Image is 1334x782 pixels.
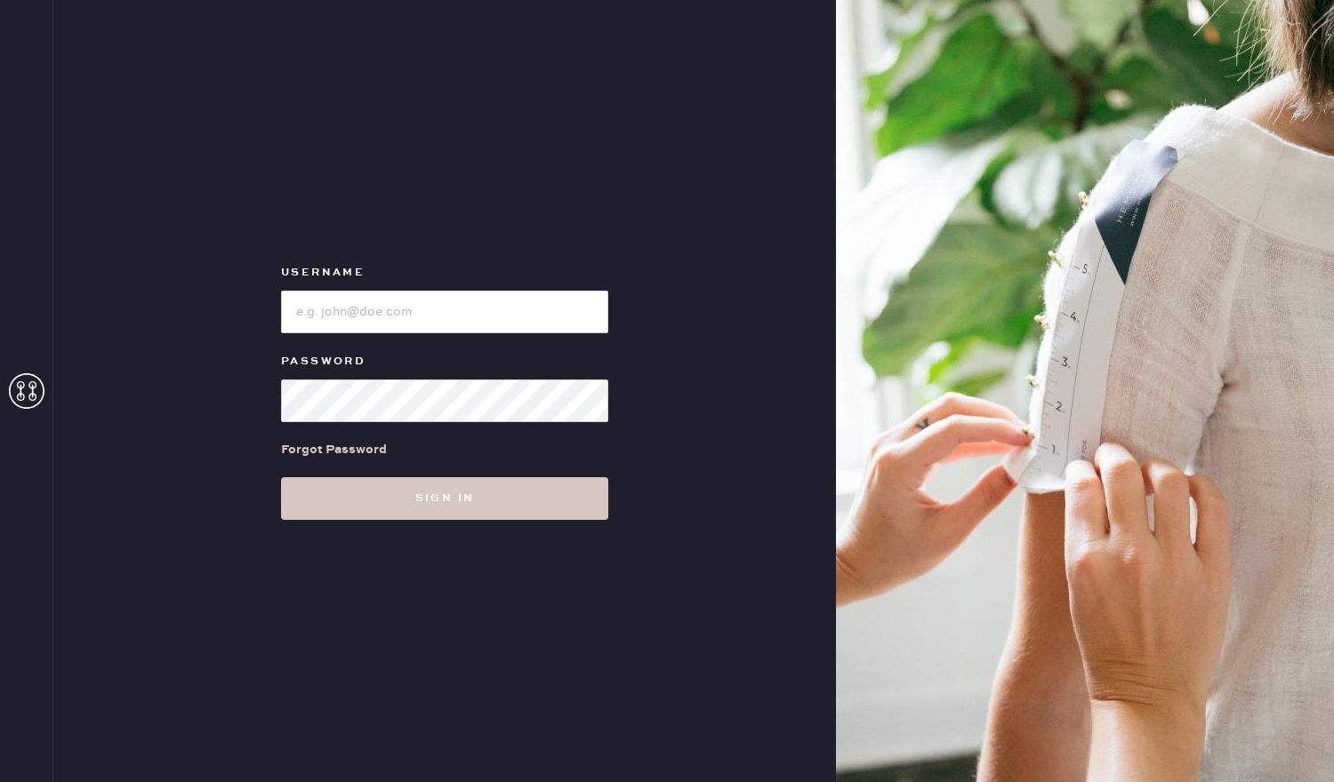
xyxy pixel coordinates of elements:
label: Password [281,351,608,372]
a: Forgot Password [281,422,387,477]
div: Forgot Password [281,440,387,459]
input: e.g. john@doe.com [281,291,608,333]
button: Sign in [281,477,608,520]
label: Username [281,262,608,283]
